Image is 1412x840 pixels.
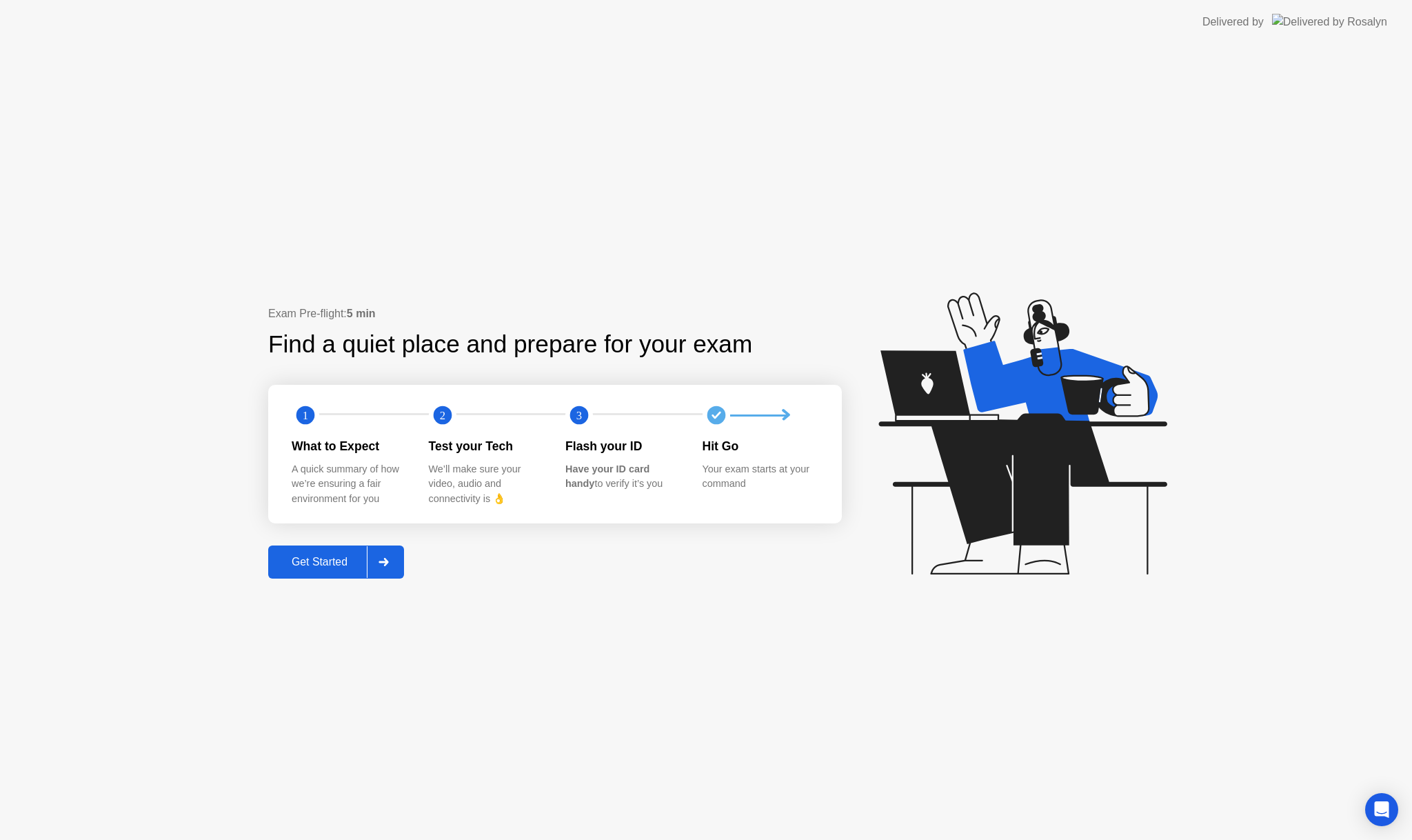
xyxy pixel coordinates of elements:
[1272,14,1387,30] img: Delivered by Rosalyn
[1365,793,1398,826] div: Open Intercom Messenger
[429,437,544,455] div: Test your Tech
[576,409,582,422] text: 3
[303,409,308,422] text: 1
[268,546,404,579] button: Get Started
[565,463,649,490] b: Have your ID card handy
[565,437,680,455] div: Flash your ID
[268,306,842,322] div: Exam Pre-flight:
[347,308,376,319] b: 5 min
[703,462,818,492] div: Your exam starts at your command
[1202,14,1264,30] div: Delivered by
[272,556,367,568] div: Get Started
[292,437,407,455] div: What to Expect
[703,437,818,455] div: Hit Go
[292,462,407,507] div: A quick summary of how we’re ensuring a fair environment for you
[268,326,754,363] div: Find a quiet place and prepare for your exam
[565,462,680,492] div: to verify it’s you
[439,409,445,422] text: 2
[429,462,544,507] div: We’ll make sure your video, audio and connectivity is 👌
